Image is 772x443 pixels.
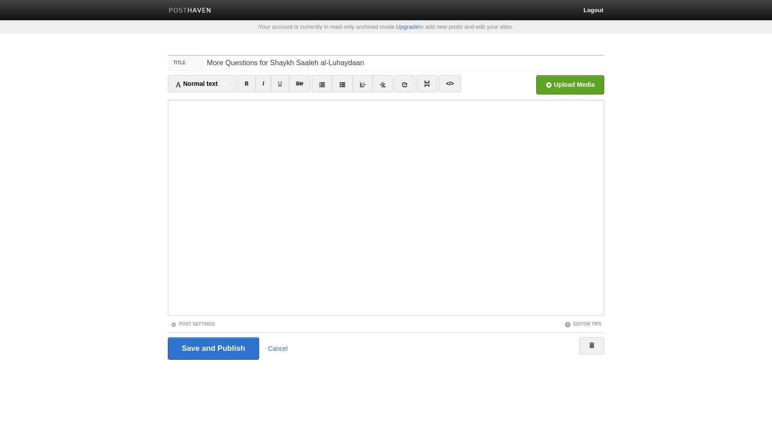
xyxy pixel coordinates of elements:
[169,8,211,14] img: Posthaven-bar
[175,80,218,87] span: Normal text
[238,75,256,92] a: B
[565,322,601,327] a: Editor Tips
[171,322,215,327] a: Post Settings
[289,75,311,92] a: Str
[439,75,461,92] a: </>
[396,23,419,30] a: Upgrade
[168,56,204,70] label: Title
[168,337,259,360] input: Save and Publish
[256,75,271,92] a: I
[161,24,611,30] div: Your account is currently in read-only archived mode. to add new posts and edit your sites.
[268,345,288,352] a: Cancel
[271,75,289,92] a: U
[296,81,304,87] del: Str
[424,81,430,87] img: pagebreak-icon.png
